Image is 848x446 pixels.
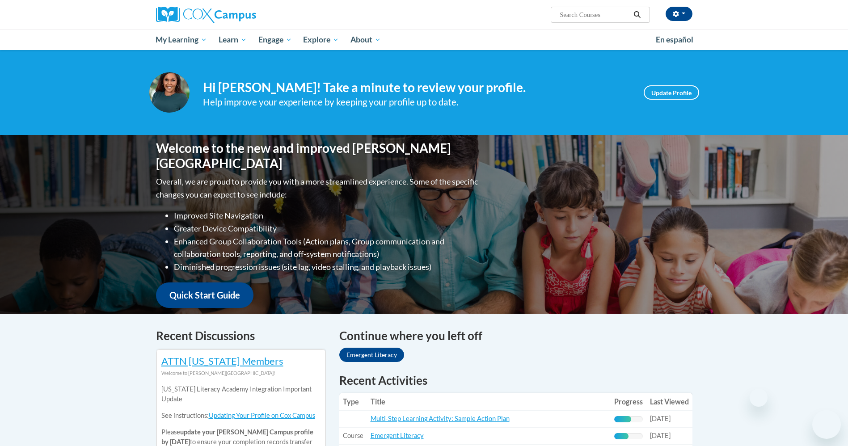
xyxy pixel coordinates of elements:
[297,29,345,50] a: Explore
[174,209,480,222] li: Improved Site Navigation
[174,222,480,235] li: Greater Device Compatibility
[156,282,253,308] a: Quick Start Guide
[666,7,692,21] button: Account Settings
[203,80,630,95] h4: Hi [PERSON_NAME]! Take a minute to review your profile.
[367,393,611,411] th: Title
[371,432,424,439] a: Emergent Literacy
[339,393,367,411] th: Type
[339,348,404,362] a: Emergent Literacy
[209,412,315,419] a: Updating Your Profile on Cox Campus
[156,175,480,201] p: Overall, we are proud to provide you with a more streamlined experience. Some of the specific cha...
[650,415,671,422] span: [DATE]
[161,411,321,421] p: See instructions:
[339,372,692,388] h1: Recent Activities
[156,141,480,171] h1: Welcome to the new and improved [PERSON_NAME][GEOGRAPHIC_DATA]
[174,261,480,273] li: Diminished progression issues (site lag, video stalling, and playback issues)
[644,85,699,100] a: Update Profile
[614,416,631,422] div: Progress, %
[559,9,630,20] input: Search Courses
[161,428,313,446] b: update your [PERSON_NAME] Campus profile by [DATE]
[371,415,510,422] a: Multi-Step Learning Activity: Sample Action Plan
[343,432,363,439] span: Course
[253,29,298,50] a: Engage
[213,29,253,50] a: Learn
[161,355,283,367] a: ATTN [US_STATE] Members
[650,432,671,439] span: [DATE]
[303,34,339,45] span: Explore
[143,29,706,50] div: Main menu
[258,34,292,45] span: Engage
[614,433,629,439] div: Progress, %
[156,327,326,345] h4: Recent Discussions
[219,34,247,45] span: Learn
[156,7,256,23] img: Cox Campus
[149,72,190,113] img: Profile Image
[174,235,480,261] li: Enhanced Group Collaboration Tools (Action plans, Group communication and collaboration tools, re...
[161,368,321,378] div: Welcome to [PERSON_NAME][GEOGRAPHIC_DATA]!
[156,7,326,23] a: Cox Campus
[345,29,387,50] a: About
[350,34,381,45] span: About
[339,327,692,345] h4: Continue where you left off
[150,29,213,50] a: My Learning
[156,34,207,45] span: My Learning
[812,410,841,439] iframe: Button to launch messaging window
[650,30,699,49] a: En español
[161,384,321,404] p: [US_STATE] Literacy Academy Integration Important Update
[630,9,644,20] button: Search
[646,393,692,411] th: Last Viewed
[750,389,768,407] iframe: Close message
[203,95,630,109] div: Help improve your experience by keeping your profile up to date.
[611,393,646,411] th: Progress
[656,35,693,44] span: En español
